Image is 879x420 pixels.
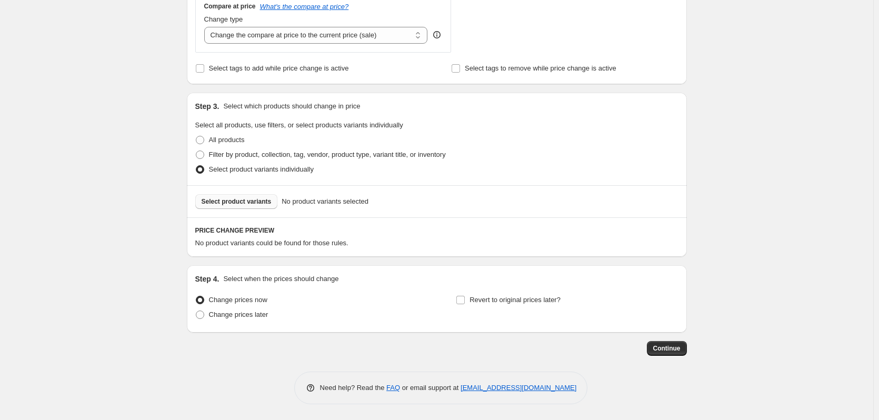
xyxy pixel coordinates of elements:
button: What's the compare at price? [260,3,349,11]
p: Select when the prices should change [223,274,338,284]
h3: Compare at price [204,2,256,11]
span: No product variants could be found for those rules. [195,239,348,247]
span: Change prices now [209,296,267,304]
span: Continue [653,344,681,353]
span: Select product variants [202,197,272,206]
span: No product variants selected [282,196,368,207]
h6: PRICE CHANGE PREVIEW [195,226,678,235]
span: Revert to original prices later? [470,296,561,304]
div: help [432,29,442,40]
span: Select tags to add while price change is active [209,64,349,72]
button: Select product variants [195,194,278,209]
span: or email support at [400,384,461,392]
span: Select tags to remove while price change is active [465,64,616,72]
span: Select all products, use filters, or select products variants individually [195,121,403,129]
span: All products [209,136,245,144]
a: FAQ [386,384,400,392]
span: Change prices later [209,311,268,318]
h2: Step 4. [195,274,219,284]
span: Select product variants individually [209,165,314,173]
span: Need help? Read the [320,384,387,392]
button: Continue [647,341,687,356]
p: Select which products should change in price [223,101,360,112]
a: [EMAIL_ADDRESS][DOMAIN_NAME] [461,384,576,392]
h2: Step 3. [195,101,219,112]
span: Change type [204,15,243,23]
span: Filter by product, collection, tag, vendor, product type, variant title, or inventory [209,151,446,158]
